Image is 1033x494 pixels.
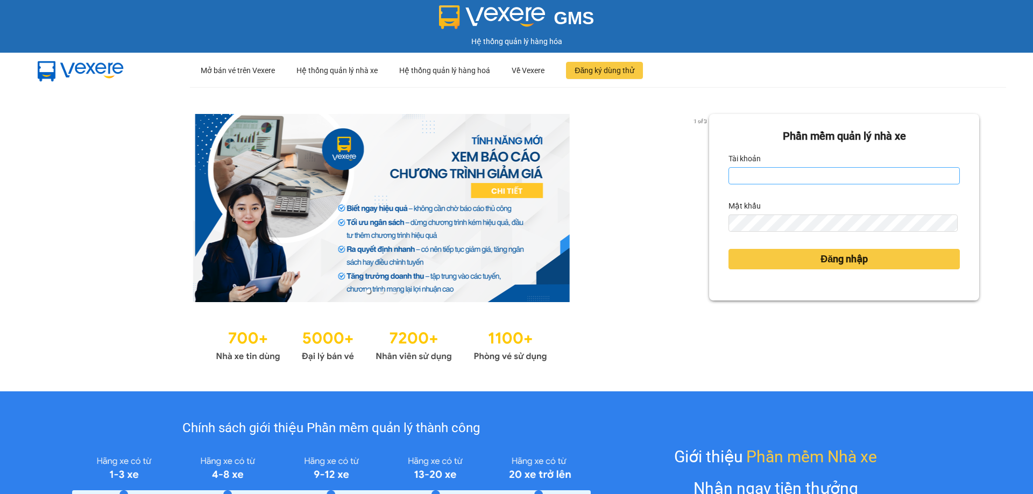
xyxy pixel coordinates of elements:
[201,53,275,88] div: Mở bán vé trên Vexere
[694,114,709,302] button: next slide / item
[392,289,397,293] li: slide item 3
[296,53,378,88] div: Hệ thống quản lý nhà xe
[690,114,709,128] p: 1 of 3
[54,114,69,302] button: previous slide / item
[728,128,960,145] div: Phần mềm quản lý nhà xe
[366,289,371,293] li: slide item 1
[728,214,957,232] input: Mật khẩu
[3,35,1030,47] div: Hệ thống quản lý hàng hóa
[746,444,877,469] span: Phần mềm Nhà xe
[439,5,546,29] img: logo 2
[728,150,761,167] label: Tài khoản
[728,197,761,214] label: Mật khẩu
[72,418,590,439] div: Chính sách giới thiệu Phần mềm quản lý thành công
[27,53,135,88] img: mbUUG5Q.png
[728,167,960,184] input: Tài khoản
[554,8,594,28] span: GMS
[566,62,643,79] button: Đăng ký dùng thử
[575,65,634,76] span: Đăng ký dùng thử
[399,53,490,88] div: Hệ thống quản lý hàng hoá
[439,16,595,25] a: GMS
[820,252,868,267] span: Đăng nhập
[379,289,384,293] li: slide item 2
[728,249,960,269] button: Đăng nhập
[674,444,877,469] div: Giới thiệu
[216,324,547,364] img: Statistics.png
[512,53,544,88] div: Về Vexere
